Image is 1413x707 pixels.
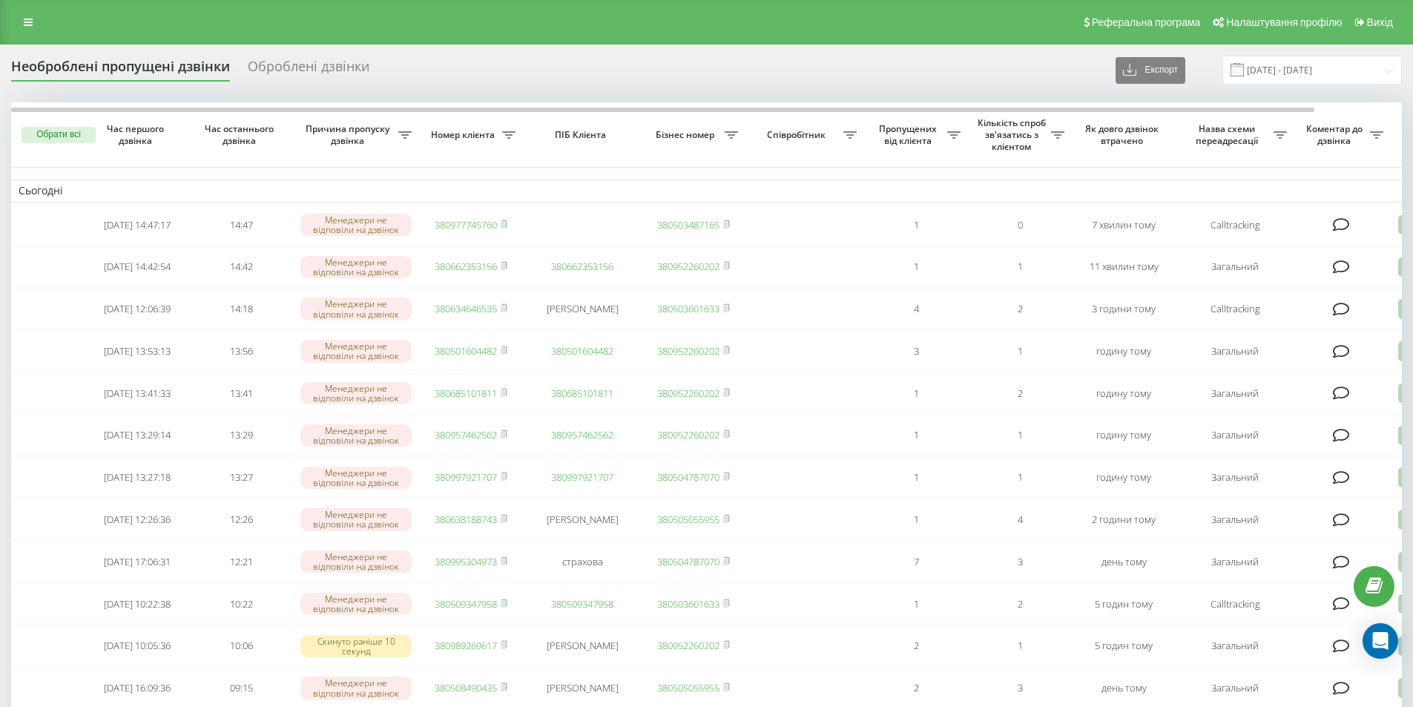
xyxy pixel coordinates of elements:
td: [DATE] 10:05:36 [85,626,189,665]
a: 380503601633 [657,302,719,315]
td: годину тому [1072,416,1176,456]
td: 0 [968,205,1072,245]
td: Загальний [1176,247,1294,286]
td: страхова [523,542,642,582]
td: Загальний [1176,458,1294,497]
a: 380957462562 [551,428,613,441]
td: 2 години тому [1072,500,1176,539]
div: Менеджери не відповіли на дзвінок [300,256,412,278]
a: 380997921707 [435,470,497,484]
a: 380662353156 [551,260,613,273]
div: Open Intercom Messenger [1363,623,1398,659]
a: 380638188743 [435,513,497,526]
a: 380503487165 [657,218,719,231]
td: 1 [968,626,1072,665]
a: 380662353156 [435,260,497,273]
span: Налаштування профілю [1226,16,1342,28]
a: 380501604482 [435,344,497,358]
td: 1 [864,500,968,539]
td: 11 хвилин тому [1072,247,1176,286]
a: 380997921707 [551,470,613,484]
td: 13:27 [189,458,293,497]
td: Загальний [1176,416,1294,456]
td: 2 [968,585,1072,624]
span: Кількість спроб зв'язатись з клієнтом [975,117,1051,152]
a: 380685101811 [435,387,497,400]
div: Менеджери не відповіли на дзвінок [300,467,412,489]
td: 13:41 [189,374,293,413]
a: 380505055955 [657,513,719,526]
div: Менеджери не відповіли на дзвінок [300,550,412,573]
td: Calltracking [1176,289,1294,329]
a: 380509347958 [435,597,497,611]
div: Менеджери не відповіли на дзвінок [300,593,412,615]
td: 3 години тому [1072,289,1176,329]
a: 380501604482 [551,344,613,358]
td: 4 [968,500,1072,539]
td: 5 годин тому [1072,626,1176,665]
td: Загальний [1176,626,1294,665]
td: 2 [864,626,968,665]
a: 380505055955 [657,681,719,694]
div: Менеджери не відповіли на дзвінок [300,508,412,530]
div: Менеджери не відповіли на дзвінок [300,382,412,404]
span: Причина пропуску дзвінка [300,123,398,146]
td: 10:22 [189,585,293,624]
a: 380504787070 [657,470,719,484]
td: 14:47 [189,205,293,245]
td: Calltracking [1176,585,1294,624]
a: 380957462562 [435,428,497,441]
div: Менеджери не відповіли на дзвінок [300,297,412,320]
td: 1 [968,247,1072,286]
td: [DATE] 17:06:31 [85,542,189,582]
td: [DATE] 12:06:39 [85,289,189,329]
div: Необроблені пропущені дзвінки [11,59,230,82]
a: 380634646535 [435,302,497,315]
span: Реферальна програма [1092,16,1201,28]
td: Загальний [1176,542,1294,582]
span: Час першого дзвінка [97,123,177,146]
span: Назва схеми переадресації [1183,123,1274,146]
td: [DATE] 13:27:18 [85,458,189,497]
span: Пропущених від клієнта [872,123,947,146]
span: Час останнього дзвінка [201,123,281,146]
td: [DATE] 14:42:54 [85,247,189,286]
td: Загальний [1176,332,1294,371]
a: 380952260202 [657,260,719,273]
span: ПІБ Клієнта [536,129,629,141]
a: 380995304973 [435,555,497,568]
a: 380952260202 [657,344,719,358]
a: 380504787070 [657,555,719,568]
td: 1 [968,416,1072,456]
td: 4 [864,289,968,329]
td: годину тому [1072,458,1176,497]
div: Менеджери не відповіли на дзвінок [300,340,412,362]
td: 1 [864,205,968,245]
td: [DATE] 13:41:33 [85,374,189,413]
td: 1 [968,332,1072,371]
td: 7 хвилин тому [1072,205,1176,245]
a: 380989269617 [435,639,497,652]
td: 14:42 [189,247,293,286]
span: Як довго дзвінок втрачено [1084,123,1164,146]
td: 7 [864,542,968,582]
td: [PERSON_NAME] [523,500,642,539]
td: [DATE] 10:22:38 [85,585,189,624]
td: 1 [864,585,968,624]
td: 2 [968,374,1072,413]
button: Експорт [1116,57,1185,84]
td: день тому [1072,542,1176,582]
td: 1 [864,374,968,413]
td: 1 [968,458,1072,497]
td: 10:06 [189,626,293,665]
td: 3 [968,542,1072,582]
td: 13:56 [189,332,293,371]
a: 380977745760 [435,218,497,231]
td: Calltracking [1176,205,1294,245]
td: [DATE] 13:29:14 [85,416,189,456]
a: 380952260202 [657,387,719,400]
span: Номер клієнта [426,129,502,141]
td: [DATE] 13:53:13 [85,332,189,371]
td: 2 [968,289,1072,329]
td: 3 [864,332,968,371]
